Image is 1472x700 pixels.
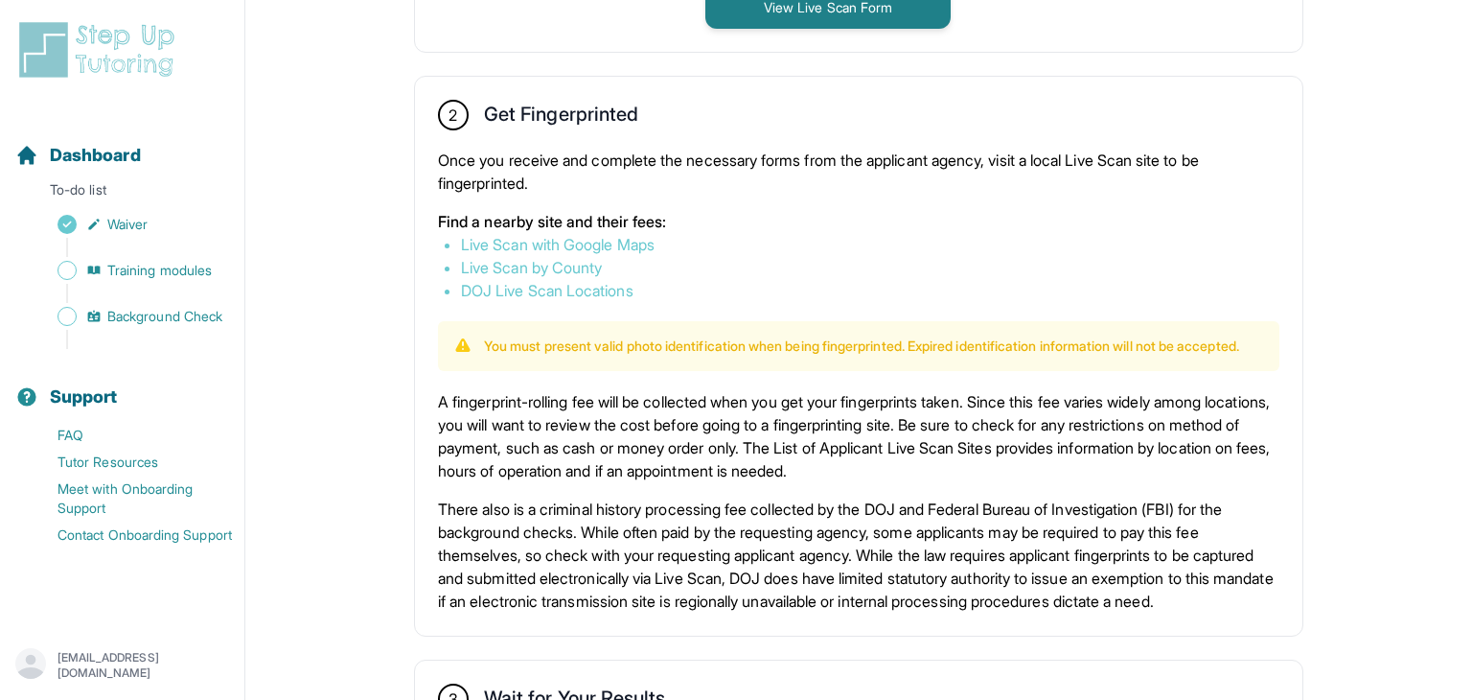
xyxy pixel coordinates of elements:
[15,142,141,169] a: Dashboard
[50,142,141,169] span: Dashboard
[107,215,148,234] span: Waiver
[461,258,602,277] a: Live Scan by County
[57,650,229,681] p: [EMAIL_ADDRESS][DOMAIN_NAME]
[15,211,244,238] a: Waiver
[15,422,244,449] a: FAQ
[107,307,222,326] span: Background Check
[15,19,186,81] img: logo
[8,353,237,418] button: Support
[461,281,633,300] a: DOJ Live Scan Locations
[8,111,237,176] button: Dashboard
[15,303,244,330] a: Background Check
[50,384,118,410] span: Support
[438,390,1279,482] p: A fingerprint-rolling fee will be collected when you get your fingerprints taken. Since this fee ...
[15,648,229,683] button: [EMAIL_ADDRESS][DOMAIN_NAME]
[448,104,457,127] span: 2
[15,522,244,548] a: Contact Onboarding Support
[461,235,655,254] a: Live Scan with Google Maps
[15,257,244,284] a: Training modules
[15,476,244,522] a: Meet with Onboarding Support
[438,149,1279,195] p: Once you receive and complete the necessary forms from the applicant agency, visit a local Live S...
[107,261,212,280] span: Training modules
[438,210,1279,233] p: Find a nearby site and their fees:
[8,180,237,207] p: To-do list
[484,337,1239,356] p: You must present valid photo identification when being fingerprinted. Expired identification info...
[438,498,1279,613] p: There also is a criminal history processing fee collected by the DOJ and Federal Bureau of Invest...
[484,103,638,133] h2: Get Fingerprinted
[15,449,244,476] a: Tutor Resources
